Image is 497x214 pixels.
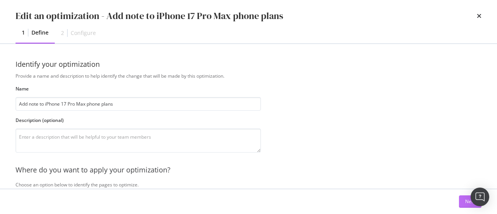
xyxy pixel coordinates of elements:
[16,59,481,70] div: Identify your optimization
[22,29,25,37] div: 1
[459,195,481,208] button: Next
[471,188,489,206] div: Open Intercom Messenger
[16,9,283,23] div: Edit an optimization - Add note to iPhone 17 Pro Max phone plans
[31,29,49,37] div: Define
[16,85,261,92] label: Name
[61,29,64,37] div: 2
[465,198,475,205] div: Next
[16,117,261,124] label: Description (optional)
[477,9,481,23] div: times
[16,97,261,111] input: Enter an optimization name to easily find it back
[71,29,96,37] div: Configure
